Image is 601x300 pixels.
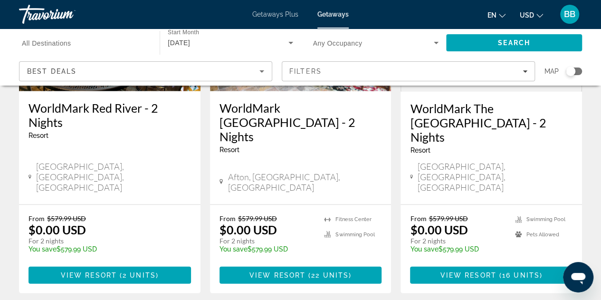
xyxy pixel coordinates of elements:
iframe: Button to launch messaging window [563,262,593,292]
span: Map [544,65,559,78]
span: ( ) [117,271,159,279]
span: View Resort [440,271,496,279]
p: $579.99 USD [29,245,181,253]
span: You save [29,245,57,253]
a: WorldMark Red River - 2 Nights [29,101,191,129]
span: Best Deals [27,68,76,75]
button: Filters [282,61,535,81]
span: Swimming Pool [335,232,374,238]
span: ( ) [496,271,543,279]
span: $579.99 USD [429,214,467,223]
span: You save [410,245,438,253]
p: $579.99 USD [410,245,506,253]
button: View Resort(2 units) [29,267,191,284]
button: View Resort(16 units) [410,267,572,284]
span: BB [564,10,575,19]
a: Getaways Plus [252,10,298,18]
span: Any Occupancy [313,39,363,47]
span: From [410,214,426,223]
a: WorldMark [GEOGRAPHIC_DATA] - 2 Nights [219,101,382,144]
p: $579.99 USD [219,245,315,253]
span: 2 units [123,271,156,279]
button: User Menu [557,4,582,24]
p: $0.00 USD [219,223,277,237]
span: From [219,214,236,223]
span: Swimming Pool [526,216,565,223]
p: For 2 nights [410,237,506,245]
span: en [487,11,496,19]
span: Start Month [168,29,199,36]
span: $579.99 USD [47,214,86,223]
span: USD [520,11,534,19]
span: View Resort [61,271,117,279]
input: Select destination [22,38,147,49]
button: View Resort(22 units) [219,267,382,284]
a: WorldMark The [GEOGRAPHIC_DATA] - 2 Nights [410,101,572,144]
span: 16 units [502,271,540,279]
button: Change currency [520,8,543,22]
span: Filters [289,68,322,75]
span: Resort [410,146,430,154]
span: View Resort [249,271,305,279]
p: $0.00 USD [29,223,86,237]
span: From [29,214,45,223]
span: ( ) [305,271,352,279]
a: Getaways [317,10,349,18]
span: Afton, [GEOGRAPHIC_DATA], [GEOGRAPHIC_DATA] [228,172,382,193]
span: [GEOGRAPHIC_DATA], [GEOGRAPHIC_DATA], [GEOGRAPHIC_DATA] [418,161,572,193]
span: Search [498,39,530,47]
span: You save [219,245,248,253]
button: Change language [487,8,506,22]
p: $0.00 USD [410,223,467,237]
span: Pets Allowed [526,232,559,238]
a: Travorium [19,2,114,27]
p: For 2 nights [29,237,181,245]
span: [GEOGRAPHIC_DATA], [GEOGRAPHIC_DATA], [GEOGRAPHIC_DATA] [36,161,191,193]
span: 22 units [311,271,349,279]
span: Resort [29,132,48,139]
span: Fitness Center [335,216,371,223]
span: $579.99 USD [238,214,277,223]
span: [DATE] [168,39,190,47]
span: All Destinations [22,39,71,47]
button: Search [446,34,582,51]
p: For 2 nights [219,237,315,245]
span: Resort [219,146,239,154]
mat-select: Sort by [27,66,264,77]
